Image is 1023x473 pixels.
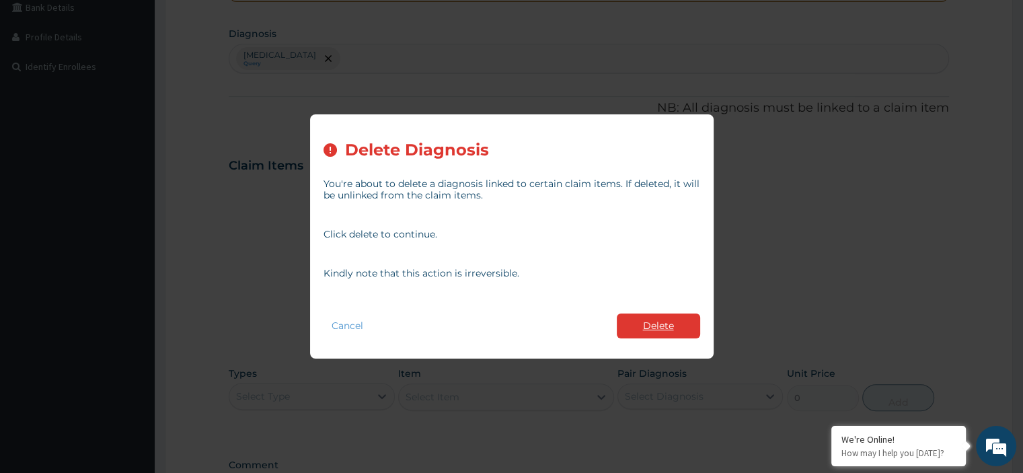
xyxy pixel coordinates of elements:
[617,314,700,338] button: Delete
[324,229,700,240] p: Click delete to continue.
[25,67,54,101] img: d_794563401_company_1708531726252_794563401
[324,316,371,336] button: Cancel
[324,178,700,201] p: You're about to delete a diagnosis linked to certain claim items. If deleted, it will be unlinked...
[324,268,700,279] p: Kindly note that this action is irreversible.
[841,433,956,445] div: We're Online!
[345,141,489,159] h2: Delete Diagnosis
[78,147,186,283] span: We're online!
[70,75,226,93] div: Chat with us now
[7,324,256,371] textarea: Type your message and hit 'Enter'
[221,7,253,39] div: Minimize live chat window
[841,447,956,459] p: How may I help you today?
